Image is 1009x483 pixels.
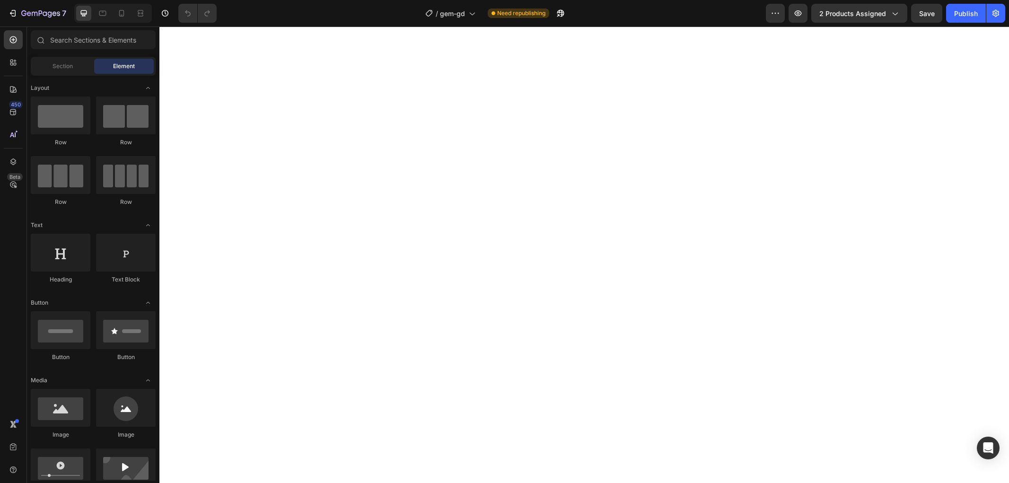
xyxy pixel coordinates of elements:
button: 2 products assigned [811,4,907,23]
span: Toggle open [140,373,156,388]
span: Toggle open [140,80,156,96]
button: 7 [4,4,70,23]
button: Publish [946,4,986,23]
span: Toggle open [140,218,156,233]
div: Button [96,353,156,361]
span: Save [919,9,935,18]
div: Row [96,198,156,206]
div: Text Block [96,275,156,284]
div: Image [96,430,156,439]
div: Button [31,353,90,361]
span: Button [31,299,48,307]
div: Row [31,138,90,147]
span: Toggle open [140,295,156,310]
div: Beta [7,173,23,181]
div: Image [31,430,90,439]
span: 2 products assigned [819,9,886,18]
input: Search Sections & Elements [31,30,156,49]
span: Media [31,376,47,385]
span: Layout [31,84,49,92]
button: Save [911,4,942,23]
span: Element [113,62,135,70]
span: Text [31,221,43,229]
div: Undo/Redo [178,4,217,23]
div: 450 [9,101,23,108]
p: 7 [62,8,66,19]
span: gem-gd [440,9,465,18]
div: Publish [954,9,978,18]
iframe: Design area [159,26,1009,483]
div: Heading [31,275,90,284]
div: Row [31,198,90,206]
span: Section [53,62,73,70]
div: Open Intercom Messenger [977,437,1000,459]
div: Row [96,138,156,147]
span: Need republishing [497,9,545,18]
span: / [436,9,438,18]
